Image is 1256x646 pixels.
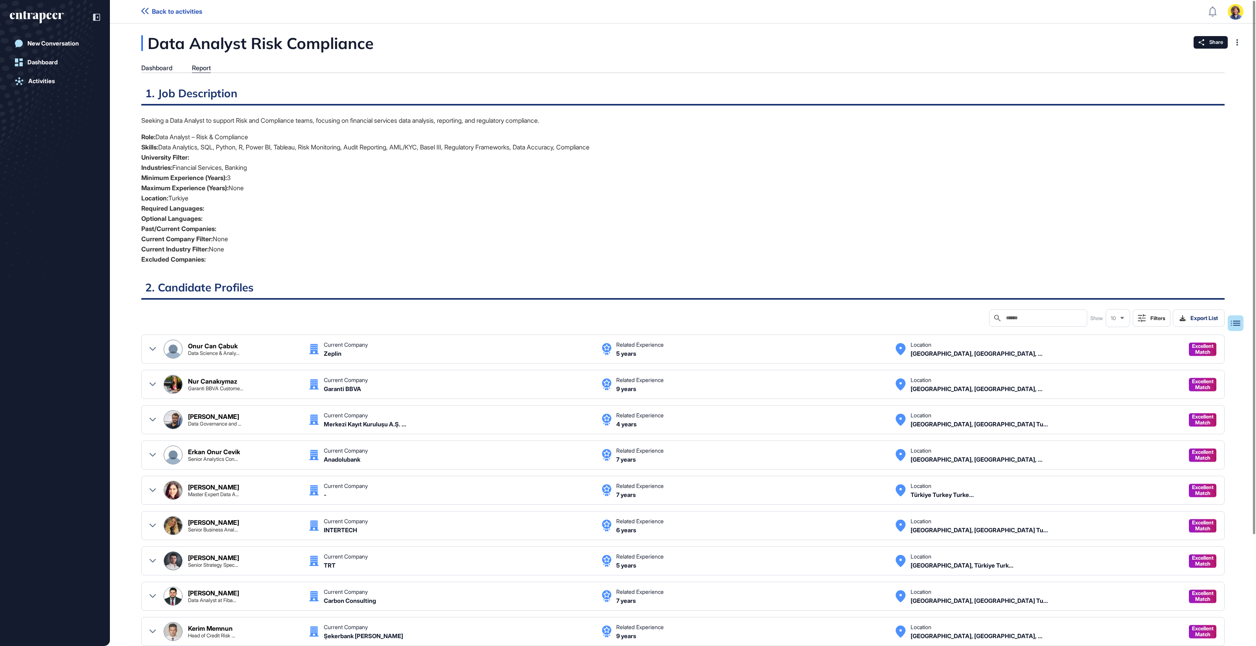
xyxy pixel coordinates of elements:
[324,589,368,595] div: Current Company
[141,244,1225,254] li: None
[616,624,664,630] div: Related Experience
[1192,414,1214,426] span: Excellent Match
[141,280,1225,300] h2: 2. Candidate Profiles
[141,143,158,151] strong: Skills:
[616,633,636,639] div: 9 years
[188,555,239,561] div: [PERSON_NAME]
[911,519,931,524] div: Location
[164,481,182,499] img: Selenay Tapanoğlu
[324,598,376,604] div: Carbon Consulting
[152,8,202,15] span: Back to activities
[616,448,664,453] div: Related Experience
[188,633,235,638] div: Head of Credit Risk Modelling | Risk Management
[141,174,227,182] strong: Minimum Experience (Years):
[324,448,368,453] div: Current Company
[141,194,168,202] strong: Location:
[911,457,1042,462] div: Istanbul, Istanbul, Türkiye Turkey Turkey
[324,527,357,533] div: INTERTECH
[141,245,209,253] strong: Current Industry Filter:
[911,386,1042,392] div: Istanbul, Istanbul, Türkiye Turkey Turkey
[616,351,636,357] div: 5 years
[1228,4,1243,20] img: user-avatar
[911,554,931,559] div: Location
[1192,449,1214,461] span: Excellent Match
[141,215,203,222] strong: Optional Languages:
[1133,309,1170,327] button: Filters
[141,235,213,243] strong: Current Company Filter:
[911,351,1042,357] div: Istanbul, Istanbul, Turkey Turkey
[141,164,172,171] strong: Industries:
[616,492,636,498] div: 7 years
[911,342,931,348] div: Location
[141,162,1225,173] li: Financial Services, Banking
[164,375,182,393] img: Nur Canakıymaz
[141,35,452,51] div: Data Analyst Risk Compliance
[188,386,243,391] div: Garanti BBVA Customer Experience and Service Design Senior Supervisor | Data Analyst | Sabancı Ex...
[324,342,368,348] div: Current Company
[616,562,636,568] div: 5 years
[27,59,58,66] div: Dashboard
[188,562,238,568] div: Senior Strategy Specialist & Data Scientist || Double MSc (MSc Data Science at Koç University, MS...
[324,377,368,383] div: Current Company
[911,421,1048,427] div: Istanbul, Türkiye Turkey Turkey
[616,527,636,533] div: 6 years
[192,64,211,72] div: Report
[324,386,361,392] div: Garanti BBVA
[164,446,182,464] img: Erkan Onur Cevik
[1192,590,1214,602] span: Excellent Match
[616,377,664,383] div: Related Experience
[27,40,79,47] div: New Conversation
[141,234,1225,244] li: None
[616,519,664,524] div: Related Experience
[324,483,368,489] div: Current Company
[188,625,233,631] div: Kerim Memnun
[1209,39,1223,45] span: Share
[911,562,1013,568] div: Ankara, Türkiye Turkey Turkey
[10,73,100,89] a: Activities
[141,173,1225,183] li: 3
[1192,555,1214,567] span: Excellent Match
[141,225,216,233] strong: Past/Current Companies:
[911,483,931,489] div: Location
[188,413,239,420] div: [PERSON_NAME]
[911,624,931,630] div: Location
[141,64,172,72] div: Dashboard
[141,115,1225,126] p: Seeking a Data Analyst to support Risk and Compliance teams, focusing on financial services data ...
[188,351,239,356] div: Data Science & Analytics at Zeplin
[324,624,368,630] div: Current Company
[911,527,1048,533] div: Istanbul, Türkiye Turkey Turkey
[164,622,182,641] img: Kerim Memnun
[324,562,336,568] div: TRT
[188,484,239,490] div: [PERSON_NAME]
[164,587,182,605] img: Harun Zan
[911,448,931,453] div: Location
[1192,484,1214,496] span: Excellent Match
[188,421,241,426] div: Data Governance and Enterprise Architecture Specialist
[911,633,1042,639] div: Istanbul, Istanbul, Türkiye Turkey Turkey
[188,519,239,526] div: [PERSON_NAME]
[911,377,931,383] div: Location
[141,142,1225,152] li: Data Analytics, SQL, Python, R, Power BI, Tableau, Risk Monitoring, Audit Reporting, AML/KYC, Bas...
[324,519,368,524] div: Current Company
[324,457,360,462] div: Anadolubank
[141,184,228,192] strong: Maximum Experience (Years):
[616,386,636,392] div: 9 years
[616,342,664,348] div: Related Experience
[324,351,341,357] div: Zeplin
[188,343,238,349] div: Onur Can Çabuk
[324,492,327,498] div: -
[164,340,182,358] img: Onur Can Çabuk
[911,492,974,498] div: Türkiye Turkey Turkey
[616,589,664,595] div: Related Experience
[324,421,406,427] div: Merkezi Kayıt Kuruluşu A.Ş. (MKK)
[324,413,368,418] div: Current Company
[616,598,636,604] div: 7 years
[188,492,239,497] div: Master Expert Data Analyst
[188,449,240,455] div: Erkan Onur Cevik
[1192,379,1214,390] span: Excellent Match
[616,457,636,462] div: 7 years
[1192,343,1214,355] span: Excellent Match
[141,255,206,263] strong: Excluded Companies:
[188,457,238,462] div: Senior Analytics Consultant
[141,204,204,212] strong: Required Languages:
